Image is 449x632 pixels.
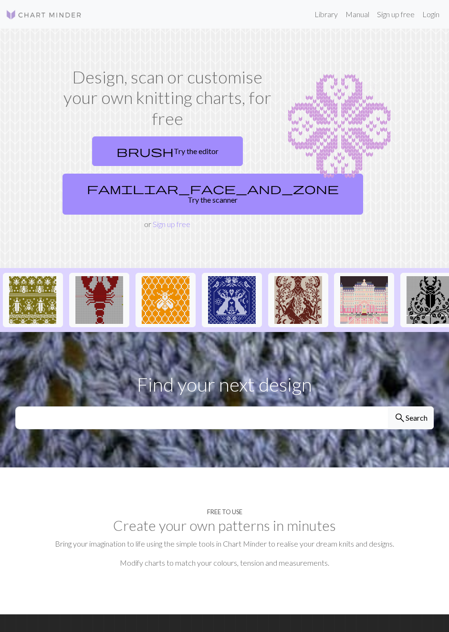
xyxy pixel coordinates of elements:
img: Mehiläinen [142,276,189,324]
button: Copy of Copy of Lobster [69,273,129,327]
a: Copy of Grand-Budapest-Hotel-Exterior.jpg [334,294,394,303]
a: Märtas [202,294,262,303]
a: Mehiläinen [136,294,196,303]
a: Try the editor [92,136,243,166]
a: Sign up free [153,219,190,228]
img: Copy of Grand-Budapest-Hotel-Exterior.jpg [340,276,388,324]
a: Sign up free [373,5,418,24]
span: brush [116,145,174,158]
button: Search [388,406,434,429]
a: Copy of Copy of Lobster [69,294,129,303]
h4: Free to use [207,508,242,516]
img: Chart example [288,67,391,186]
button: Copy of Grand-Budapest-Hotel-Exterior.jpg [334,273,394,327]
button: Märtas [202,273,262,327]
div: or [59,133,276,230]
p: Find your next design [15,370,434,399]
img: Repeating bugs [9,276,57,324]
a: Library [311,5,342,24]
img: Logo [6,9,82,21]
img: Märtas [208,276,256,324]
button: IMG_0917.jpeg [268,273,328,327]
button: Repeating bugs [3,273,63,327]
a: Repeating bugs [3,294,63,303]
a: Try the scanner [63,174,363,215]
h2: Create your own patterns in minutes [15,517,434,534]
img: Copy of Copy of Lobster [75,276,123,324]
a: IMG_0917.jpeg [268,294,328,303]
a: Login [418,5,443,24]
a: Manual [342,5,373,24]
img: IMG_0917.jpeg [274,276,322,324]
p: Modify charts to match your colours, tension and measurements. [15,557,434,569]
button: Mehiläinen [136,273,196,327]
span: search [394,411,406,425]
span: familiar_face_and_zone [87,182,339,195]
p: Bring your imagination to life using the simple tools in Chart Minder to realise your dream knits... [15,538,434,549]
h1: Design, scan or customise your own knitting charts, for free [59,67,276,129]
